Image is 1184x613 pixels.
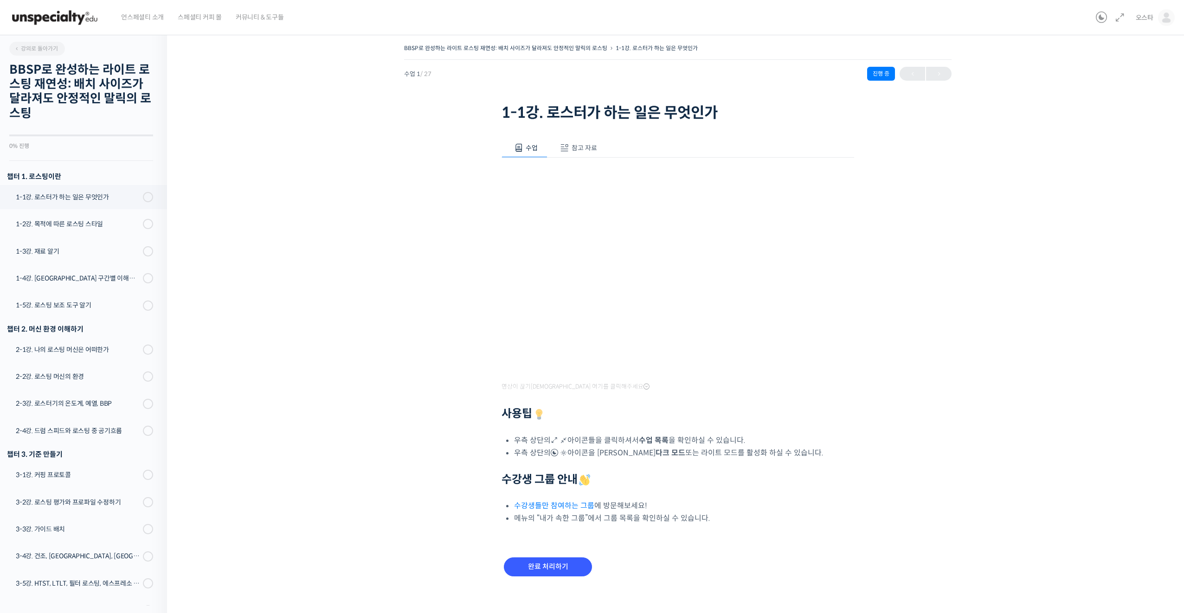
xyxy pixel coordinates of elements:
h2: BBSP로 완성하는 라이트 로스팅 재연성: 배치 사이즈가 달라져도 안정적인 말릭의 로스팅 [9,63,153,121]
strong: 수강생 그룹 안내 [502,473,592,486]
div: 2-3강. 로스터기의 온도계, 예열, BBP [16,398,140,409]
span: 수업 [526,144,538,152]
b: 다크 모드 [656,448,685,458]
img: 💡 [534,409,545,420]
a: 강의로 돌아가기 [9,42,65,56]
h1: 1-1강. 로스터가 하는 일은 무엇인가 [502,104,854,121]
div: 3-3강. 가이드 배치 [16,524,140,534]
li: 에 방문해보세요! [514,499,854,512]
span: 강의로 돌아가기 [14,45,58,52]
div: 0% 진행 [9,143,153,149]
a: 수강생들만 참여하는 그룹 [514,501,594,511]
div: 1-5강. 로스팅 보조 도구 알기 [16,300,140,310]
img: 👋 [579,474,590,485]
span: 수업 1 [404,71,431,77]
div: 3-2강. 로스팅 평가와 프로파일 수정하기 [16,497,140,507]
div: 3-1강. 커핑 프로토콜 [16,470,140,480]
span: 오스타 [1136,13,1153,22]
div: 3-5강. HTST, LTLT, 필터 로스팅, 에스프레소 로스팅 [16,578,140,588]
input: 완료 처리하기 [504,557,592,576]
a: BBSP로 완성하는 라이트 로스팅 재연성: 배치 사이즈가 달라져도 안정적인 말릭의 로스팅 [404,45,607,51]
li: 메뉴의 “내가 속한 그룹”에서 그룹 목록을 확인하실 수 있습니다. [514,512,854,524]
span: / 27 [420,70,431,78]
div: 챕터 2. 머신 환경 이해하기 [7,323,153,335]
div: 진행 중 [867,67,895,81]
li: 우측 상단의 아이콘들을 클릭하셔서 을 확인하실 수 있습니다. [514,434,854,447]
div: 3-4강. 건조, [GEOGRAPHIC_DATA], [GEOGRAPHIC_DATA] 구간의 화력 분배 [16,551,140,561]
h3: 챕터 1. 로스팅이란 [7,170,153,183]
div: 2-2강. 로스팅 머신의 환경 [16,371,140,382]
div: 1-3강. 재료 알기 [16,246,140,256]
b: 수업 목록 [639,435,669,445]
div: 2-1강. 나의 로스팅 머신은 어떠한가 [16,345,140,355]
strong: 사용팁 [502,407,546,421]
div: 2-4강. 드럼 스피드와 로스팅 중 공기흐름 [16,426,140,436]
div: 1-1강. 로스터가 하는 일은 무엇인가 [16,192,140,202]
div: 1-2강. 목적에 따른 로스팅 스타일 [16,219,140,229]
div: 1-4강. [GEOGRAPHIC_DATA] 구간별 이해와 용어 [16,273,140,283]
div: 챕터 3. 기준 만들기 [7,448,153,460]
li: 우측 상단의 아이콘을 [PERSON_NAME] 또는 라이트 모드를 활성화 하실 수 있습니다. [514,447,854,459]
span: 참고 자료 [572,144,597,152]
span: 영상이 끊기[DEMOGRAPHIC_DATA] 여기를 클릭해주세요 [502,383,650,390]
a: 1-1강. 로스터가 하는 일은 무엇인가 [616,45,698,51]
